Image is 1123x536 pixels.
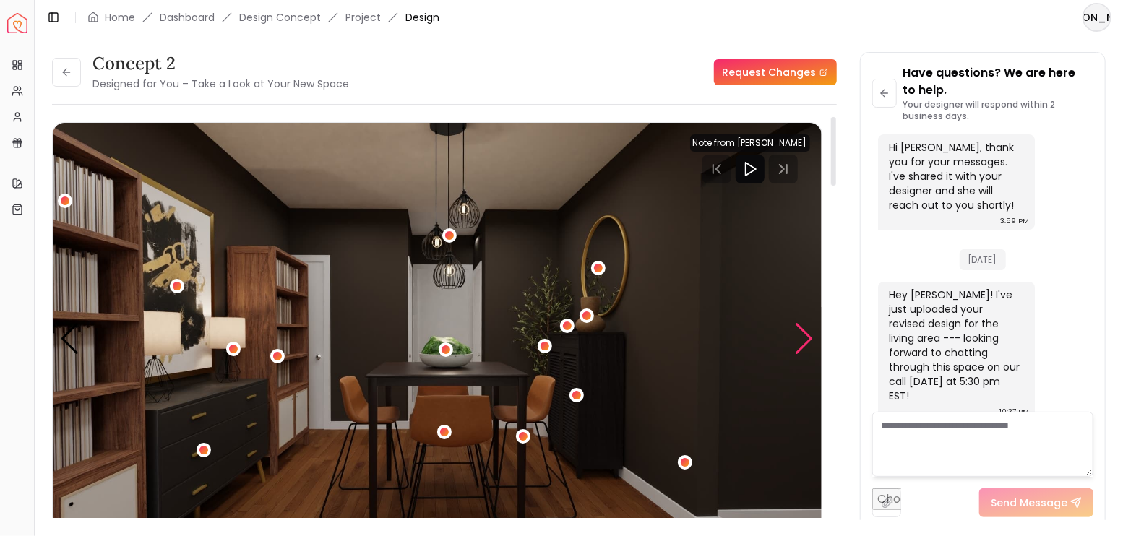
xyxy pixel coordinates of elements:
span: Design [405,10,439,25]
a: Request Changes [714,59,837,85]
span: [PERSON_NAME] [1084,4,1110,30]
div: Note from [PERSON_NAME] [690,134,810,152]
a: Home [105,10,135,25]
div: 10:37 PM [999,405,1029,419]
div: Hi [PERSON_NAME], thank you for your messages. I've shared it with your designer and she will rea... [890,140,1021,212]
p: Your designer will respond within 2 business days. [903,99,1093,122]
div: 3:59 PM [1000,214,1029,228]
svg: Play [741,160,759,178]
nav: breadcrumb [87,10,439,25]
div: Previous slide [60,323,79,355]
div: Next slide [795,323,814,355]
span: [DATE] [960,249,1006,270]
a: Spacejoy [7,13,27,33]
li: Design Concept [239,10,321,25]
small: Designed for You – Take a Look at Your New Space [92,77,349,91]
a: Project [345,10,381,25]
img: Spacejoy Logo [7,13,27,33]
div: Hey [PERSON_NAME]! I've just uploaded your revised design for the living area --- looking forward... [890,288,1021,403]
button: [PERSON_NAME] [1083,3,1111,32]
p: Have questions? We are here to help. [903,64,1093,99]
h3: concept 2 [92,52,349,75]
a: Dashboard [160,10,215,25]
